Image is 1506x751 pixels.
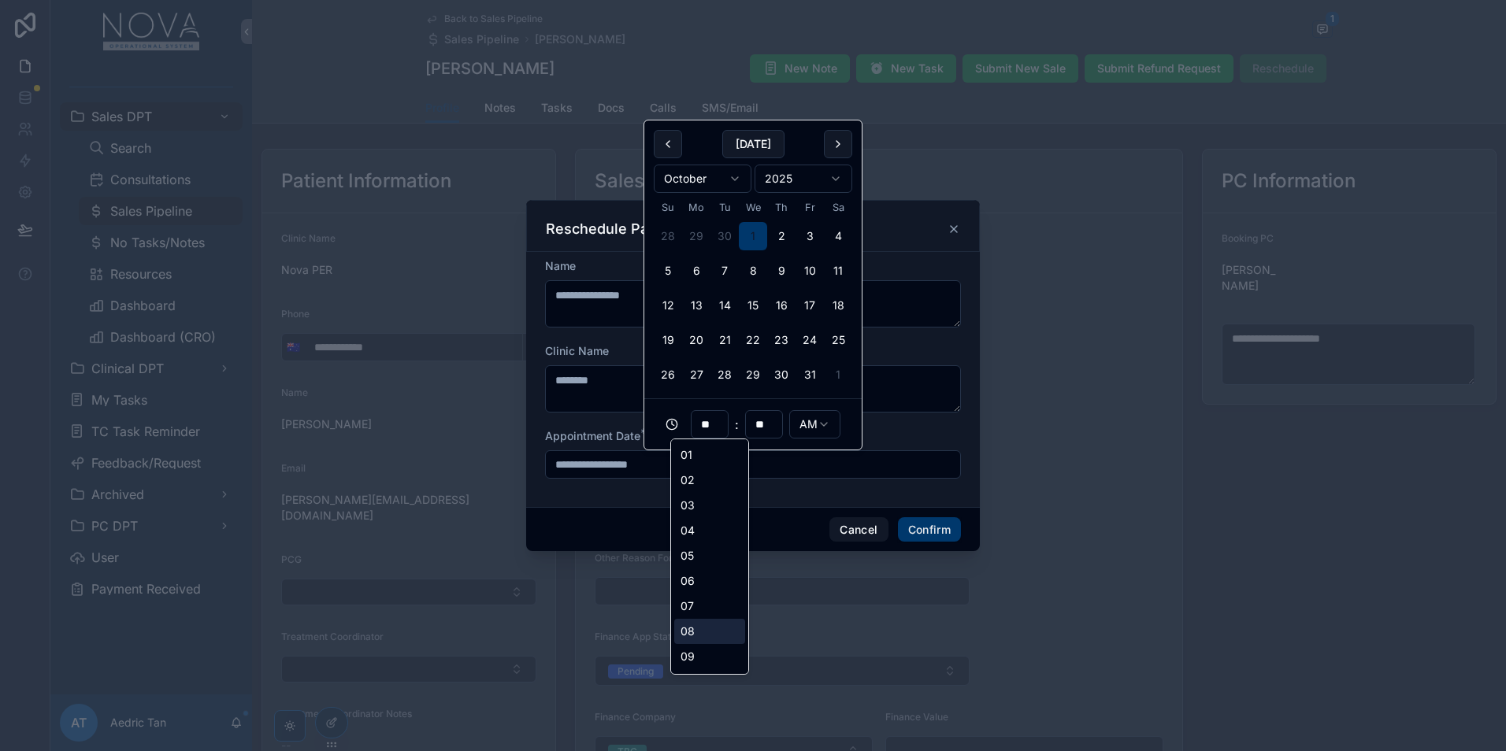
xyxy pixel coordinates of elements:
[654,199,852,389] table: October 2025
[654,257,682,285] button: Sunday, October 5th, 2025
[674,543,745,568] div: 05
[796,222,824,250] button: Friday, October 3rd, 2025
[767,361,796,389] button: Thursday, October 30th, 2025
[674,568,745,594] div: 06
[829,517,888,542] button: Cancel
[674,619,745,644] div: 08
[824,257,852,285] button: Saturday, October 11th, 2025
[710,361,739,389] button: Tuesday, October 28th, 2025
[674,493,745,518] div: 03
[546,220,679,239] h3: Reschedule Patient
[739,291,767,320] button: Wednesday, October 15th, 2025
[654,199,682,216] th: Sunday
[824,222,852,250] button: Saturday, October 4th, 2025
[796,291,824,320] button: Friday, October 17th, 2025
[710,291,739,320] button: Tuesday, October 14th, 2025
[682,257,710,285] button: Monday, October 6th, 2025
[654,361,682,389] button: Sunday, October 26th, 2025
[670,438,749,675] div: Suggestions
[739,326,767,354] button: Wednesday, October 22nd, 2025
[710,326,739,354] button: Tuesday, October 21st, 2025
[796,326,824,354] button: Friday, October 24th, 2025
[796,257,824,285] button: Friday, October 10th, 2025
[739,361,767,389] button: Wednesday, October 29th, 2025
[674,644,745,669] div: 09
[898,517,961,542] button: Confirm
[674,442,745,468] div: 01
[767,326,796,354] button: Thursday, October 23rd, 2025
[674,468,745,493] div: 02
[767,291,796,320] button: Thursday, October 16th, 2025
[824,326,852,354] button: Saturday, October 25th, 2025
[710,257,739,285] button: Tuesday, October 7th, 2025
[682,222,710,250] button: Monday, September 29th, 2025
[674,518,745,543] div: 04
[682,326,710,354] button: Monday, October 20th, 2025
[824,291,852,320] button: Saturday, October 18th, 2025
[545,429,640,442] span: Appointment Date
[682,291,710,320] button: Monday, October 13th, 2025
[824,361,852,389] button: Saturday, November 1st, 2025
[654,291,682,320] button: Sunday, October 12th, 2025
[824,199,852,216] th: Saturday
[796,361,824,389] button: Friday, October 31st, 2025
[767,257,796,285] button: Thursday, October 9th, 2025
[682,361,710,389] button: Monday, October 27th, 2025
[545,344,609,357] span: Clinic Name
[654,326,682,354] button: Sunday, October 19th, 2025
[767,222,796,250] button: Thursday, October 2nd, 2025
[796,199,824,216] th: Friday
[710,199,739,216] th: Tuesday
[739,222,767,250] button: Wednesday, October 1st, 2025, selected
[545,259,576,272] span: Name
[674,594,745,619] div: 07
[767,199,796,216] th: Thursday
[739,257,767,285] button: Wednesday, October 8th, 2025
[710,222,739,250] button: Tuesday, September 30th, 2025
[682,199,710,216] th: Monday
[654,409,852,440] div: :
[654,222,682,250] button: Sunday, September 28th, 2025
[739,199,767,216] th: Wednesday
[722,130,785,158] button: [DATE]
[674,669,745,694] div: 10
